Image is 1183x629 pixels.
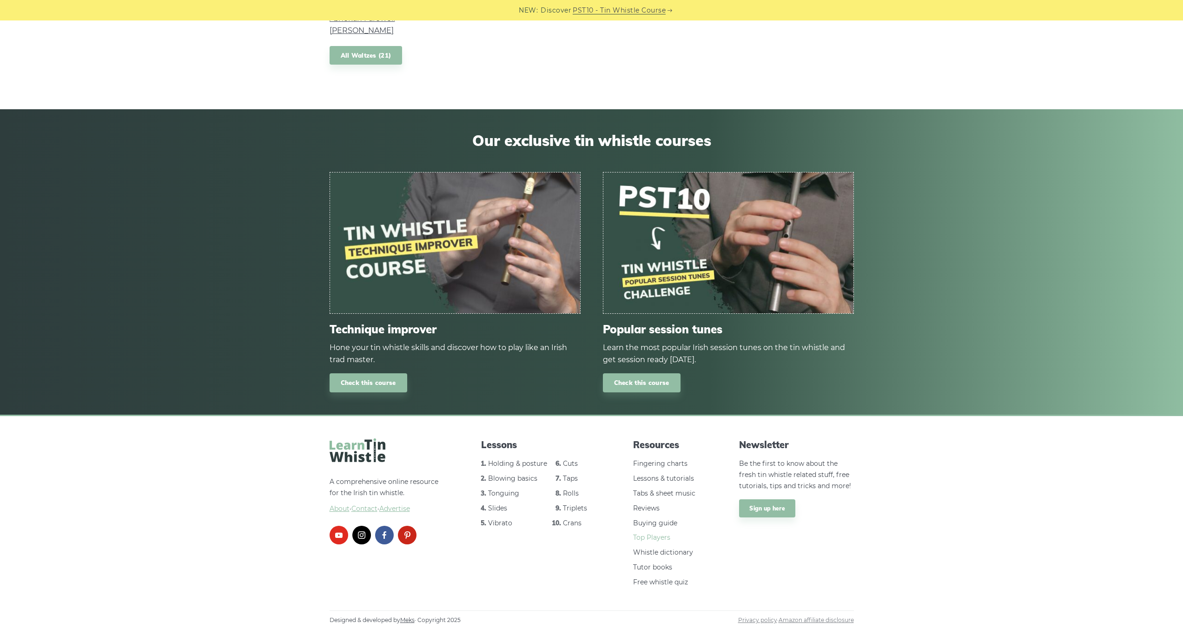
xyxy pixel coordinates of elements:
a: Check this course [603,373,681,392]
span: NEW: [519,5,538,16]
span: Advertise [379,504,410,513]
a: Taps [563,474,578,483]
span: Contact [351,504,377,513]
p: A comprehensive online resource for the Irish tin whistle. [330,477,444,514]
a: About [330,504,350,513]
a: [PERSON_NAME] [330,26,394,35]
a: Free whistle quiz [633,578,688,586]
span: · [738,616,854,625]
img: tin-whistle-course [330,172,580,313]
a: Triplets [563,504,587,512]
span: Lessons [481,438,595,451]
a: youtube [330,526,348,544]
a: Crans [563,519,582,527]
a: Check this course [330,373,407,392]
span: Popular session tunes [603,323,854,336]
a: pinterest [398,526,416,544]
a: Lessons & tutorials [633,474,694,483]
a: Tabs & sheet music [633,489,695,497]
span: · [330,503,444,515]
span: Resources [633,438,702,451]
span: Our exclusive tin whistle courses [330,132,854,149]
a: Privacy policy [738,616,777,623]
a: Blowing basics [488,474,537,483]
a: Cuts [563,459,578,468]
a: Holding & posture [488,459,547,468]
a: Ashokan Farewell [330,14,395,23]
a: instagram [352,526,371,544]
a: Sign up here [739,499,795,518]
span: Newsletter [739,438,853,451]
a: Amazon affiliate disclosure [779,616,854,623]
div: Hone your tin whistle skills and discover how to play like an Irish trad master. [330,342,581,366]
a: Buying guide [633,519,677,527]
a: All Waltzes (21) [330,46,403,65]
span: Discover [541,5,571,16]
a: Vibrato [488,519,512,527]
a: Meks [400,616,415,623]
a: PST10 - Tin Whistle Course [573,5,666,16]
span: Designed & developed by · Copyright 2025 [330,616,461,625]
div: Learn the most popular Irish session tunes on the tin whistle and get session ready [DATE]. [603,342,854,366]
img: LearnTinWhistle.com [330,438,385,462]
a: facebook [375,526,394,544]
a: Reviews [633,504,660,512]
a: Fingering charts [633,459,687,468]
a: Tonguing [488,489,519,497]
a: Whistle dictionary [633,548,693,556]
a: Contact·Advertise [351,504,410,513]
a: Rolls [563,489,579,497]
a: Slides [488,504,507,512]
a: Tutor books [633,563,672,571]
p: Be the first to know about the fresh tin whistle related stuff, free tutorials, tips and tricks a... [739,458,853,491]
span: Technique improver [330,323,581,336]
a: Top Players [633,533,670,542]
